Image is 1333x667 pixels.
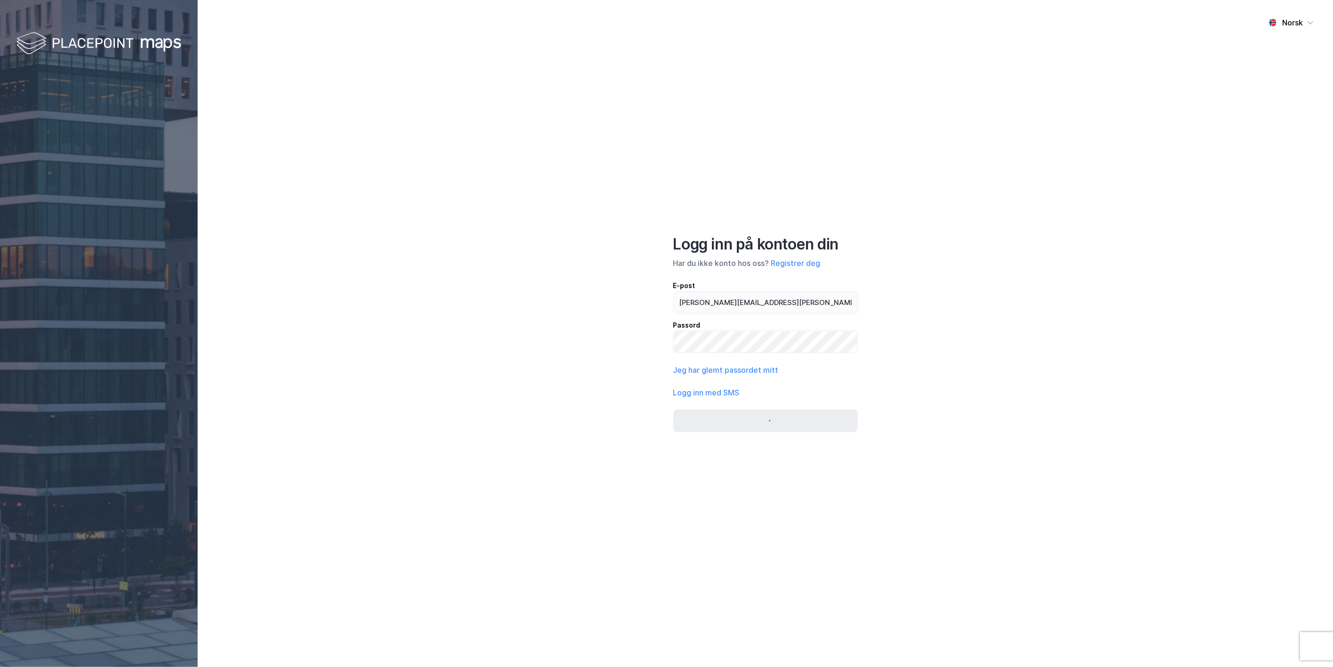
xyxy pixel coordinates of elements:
[673,387,740,398] button: Logg inn med SMS
[771,257,821,269] button: Registrer deg
[673,235,858,254] div: Logg inn på kontoen din
[673,280,858,291] div: E-post
[673,364,779,376] button: Jeg har glemt passordet mitt
[673,257,858,269] div: Har du ikke konto hos oss?
[1286,622,1333,667] iframe: Chat Widget
[1282,17,1303,28] div: Norsk
[673,320,858,331] div: Passord
[16,30,181,58] img: logo-white.f07954bde2210d2a523dddb988cd2aa7.svg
